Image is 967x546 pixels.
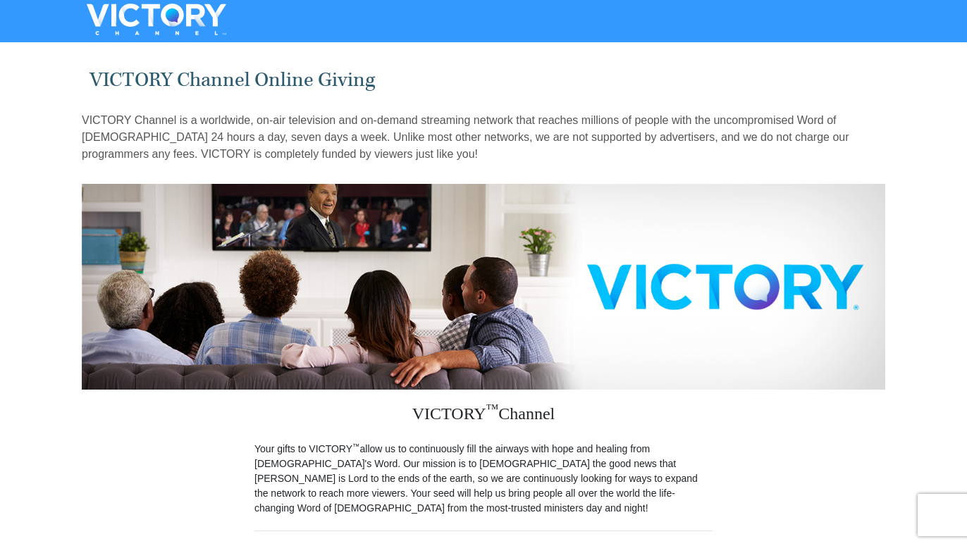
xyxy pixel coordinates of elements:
p: VICTORY Channel is a worldwide, on-air television and on-demand streaming network that reaches mi... [82,112,885,163]
h3: VICTORY Channel [254,390,713,442]
sup: ™ [486,402,499,416]
sup: ™ [352,442,360,450]
h1: VICTORY Channel Online Giving [90,68,878,92]
img: VICTORYTHON - VICTORY Channel [68,4,245,35]
p: Your gifts to VICTORY allow us to continuously fill the airways with hope and healing from [DEMOG... [254,442,713,516]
